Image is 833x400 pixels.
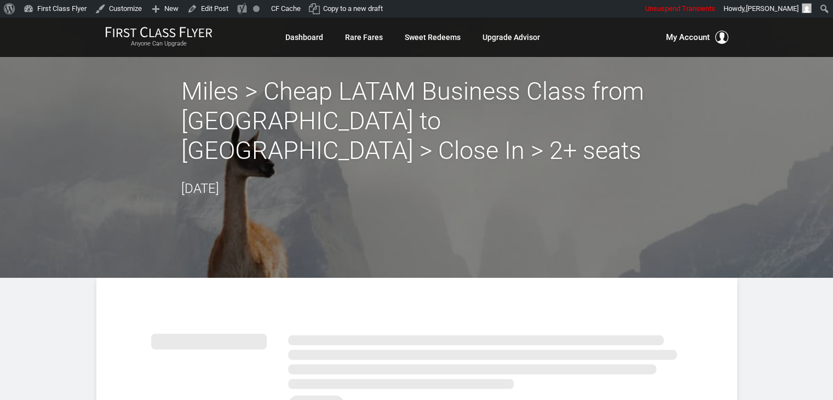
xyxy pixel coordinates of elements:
span: Unsuspend Transients [645,4,715,13]
a: Rare Fares [345,27,383,47]
small: Anyone Can Upgrade [105,40,212,48]
a: Dashboard [285,27,323,47]
span: My Account [666,31,710,44]
a: Sweet Redeems [405,27,461,47]
a: First Class FlyerAnyone Can Upgrade [105,26,212,48]
a: Upgrade Advisor [482,27,540,47]
span: [PERSON_NAME] [746,4,798,13]
time: [DATE] [181,181,219,196]
img: First Class Flyer [105,26,212,38]
button: My Account [666,31,728,44]
h2: Miles > Cheap LATAM Business Class from [GEOGRAPHIC_DATA] to [GEOGRAPHIC_DATA] > Close In > 2+ seats [181,77,652,165]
